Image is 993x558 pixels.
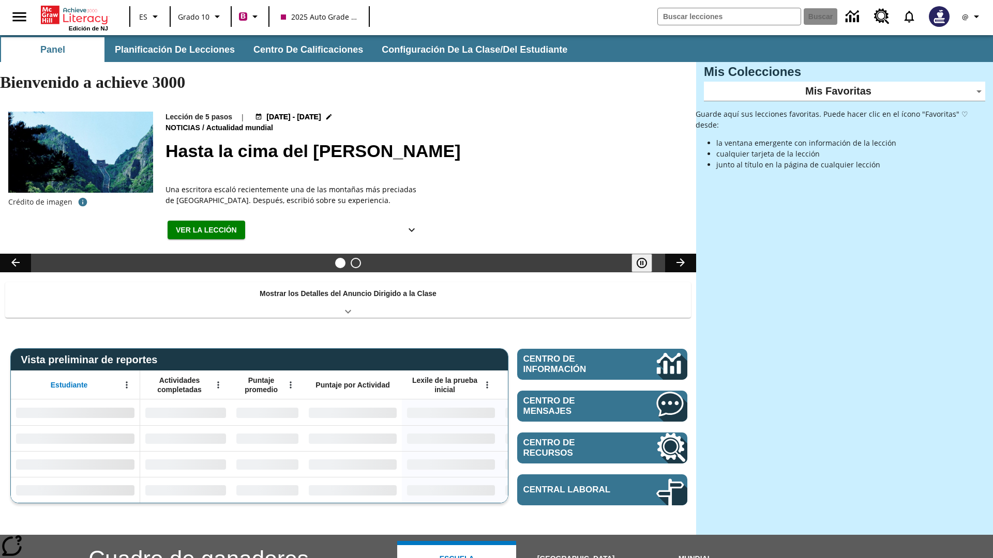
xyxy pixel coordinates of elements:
button: Ver la lección [168,221,245,240]
li: junto al título en la página de cualquier lección [716,159,985,170]
button: Diapositiva 1 Hasta la cima del monte Tai [335,258,345,268]
a: Centro de mensajes [517,391,687,422]
span: Vista preliminar de reportes [21,354,162,366]
a: Notificaciones [896,3,923,30]
button: Abrir menú [479,377,495,393]
button: Grado: Grado 10, Elige un grado [174,7,228,26]
div: Sin datos, [500,399,598,425]
span: Lexile de la prueba inicial [407,376,483,394]
button: Escoja un nuevo avatar [923,3,956,30]
div: Portada [41,4,108,32]
button: Perfil/Configuración [956,7,989,26]
img: 6000 escalones de piedra para escalar el Monte Tai en la campiña china [8,112,153,193]
p: Crédito de imagen [8,197,72,207]
a: Centro de recursos, Se abrirá en una pestaña nueva. [868,3,896,30]
li: cualquier tarjeta de la lección [716,148,985,159]
button: Pausar [631,254,652,272]
h2: Hasta la cima del monte Tai [165,138,684,164]
li: la ventana emergente con información de la lección [716,137,985,148]
a: Portada [41,5,108,25]
div: Sin datos, [500,425,598,451]
div: Mis Favoritas [704,82,985,101]
button: Crédito de foto e imágenes relacionadas: Dominio público/Charlie Fong [72,193,93,211]
div: Sin datos, [231,477,304,503]
button: Abrir menú [119,377,134,393]
span: [DATE] - [DATE] [266,112,321,122]
span: Central laboral [523,485,625,495]
button: Panel [1,37,104,62]
div: Sin datos, [231,425,304,451]
button: Centro de calificaciones [245,37,371,62]
a: Centro de información [517,349,687,380]
div: Sin datos, [500,477,598,503]
h3: Mis Colecciones [704,65,985,79]
button: Abrir menú [283,377,298,393]
span: Puntaje promedio [236,376,286,394]
img: Avatar [929,6,950,27]
span: Grado 10 [178,11,209,22]
input: Buscar campo [658,8,801,25]
div: Sin datos, [140,399,231,425]
button: Ver más [401,221,422,240]
div: Una escritora escaló recientemente una de las montañas más preciadas de [GEOGRAPHIC_DATA]. Despué... [165,184,424,206]
span: Edición de NJ [69,25,108,32]
p: Lección de 5 pasos [165,112,232,122]
div: Pausar [631,254,663,272]
span: Noticias [165,122,202,134]
span: Puntaje por Actividad [315,380,389,390]
div: Mostrar los Detalles del Anuncio Dirigido a la Clase [5,282,691,318]
p: Mostrar los Detalles del Anuncio Dirigido a la Clase [260,288,437,299]
button: Abrir el menú lateral [4,2,35,32]
button: Planificación de lecciones [107,37,243,62]
span: Actividades completadas [145,376,214,394]
span: @ [962,11,969,22]
a: Central laboral [517,474,687,505]
div: Sin datos, [231,399,304,425]
button: Carrusel de lecciones, seguir [665,254,696,272]
a: Centro de recursos, Se abrirá en una pestaña nueva. [517,432,687,463]
span: Centro de recursos [523,438,625,458]
a: Centro de información [839,3,868,31]
button: Lenguaje: ES, Selecciona un idioma [133,7,167,26]
span: Estudiante [51,380,88,390]
div: Sin datos, [140,477,231,503]
span: B [240,10,246,23]
span: Centro de mensajes [523,396,625,416]
span: ES [139,11,147,22]
div: Sin datos, [140,425,231,451]
button: Boost El color de la clase es rojo violeta. Cambiar el color de la clase. [235,7,265,26]
span: 2025 Auto Grade 10 [281,11,357,22]
span: | [240,112,245,122]
div: Sin datos, [140,451,231,477]
button: 22 jul - 30 jun Elegir fechas [253,112,335,122]
span: Una escritora escaló recientemente una de las montañas más preciadas de China. Después, escribió ... [165,184,424,206]
button: Configuración de la clase/del estudiante [373,37,576,62]
span: / [202,123,204,132]
div: Sin datos, [500,451,598,477]
button: Abrir menú [210,377,226,393]
span: Actualidad mundial [206,122,275,134]
button: Diapositiva 2 Definiendo el propósito del Gobierno [351,258,361,268]
div: Sin datos, [231,451,304,477]
p: Guarde aquí sus lecciones favoritas. Puede hacer clic en el ícono "Favoritas" ♡ desde: [696,109,985,130]
span: Centro de información [523,354,621,375]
